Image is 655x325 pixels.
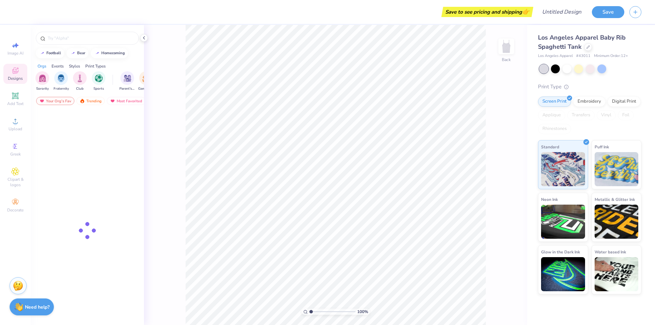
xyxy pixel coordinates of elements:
span: Decorate [7,207,24,213]
span: 👉 [522,8,529,16]
img: Club Image [76,74,84,82]
div: Your Org's Fav [36,97,74,105]
button: homecoming [91,48,128,58]
span: Image AI [8,50,24,56]
span: Neon Ink [541,196,558,203]
img: trend_line.gif [70,51,76,55]
button: filter button [54,71,69,91]
div: Print Type [538,83,641,91]
img: Standard [541,152,585,186]
span: Fraternity [54,86,69,91]
img: most_fav.gif [110,99,115,103]
span: Los Angeles Apparel [538,53,573,59]
span: Minimum Order: 12 + [594,53,628,59]
img: Water based Ink [595,257,639,291]
img: Glow in the Dark Ink [541,257,585,291]
span: 100 % [357,309,368,315]
input: Untitled Design [537,5,587,19]
span: Club [76,86,84,91]
div: Digital Print [608,97,641,107]
span: # 43011 [576,53,591,59]
div: Save to see pricing and shipping [443,7,532,17]
span: Los Angeles Apparel Baby Rib Spaghetti Tank [538,33,626,51]
span: Metallic & Glitter Ink [595,196,635,203]
span: Puff Ink [595,143,609,150]
div: homecoming [101,51,125,55]
span: Glow in the Dark Ink [541,248,580,255]
button: filter button [138,71,154,91]
div: Trending [76,97,105,105]
div: filter for Club [73,71,87,91]
div: filter for Sorority [35,71,49,91]
button: filter button [73,71,87,91]
span: Add Text [7,101,24,106]
img: Game Day Image [142,74,150,82]
span: Clipart & logos [3,177,27,188]
button: bear [67,48,88,58]
div: filter for Parent's Weekend [119,71,135,91]
div: bear [77,51,85,55]
div: filter for Fraternity [54,71,69,91]
span: Upload [9,126,22,132]
strong: Need help? [25,304,49,310]
div: Foil [618,110,634,120]
span: Designs [8,76,23,81]
input: Try "Alpha" [47,35,134,42]
span: Parent's Weekend [119,86,135,91]
div: Screen Print [538,97,571,107]
div: Rhinestones [538,124,571,134]
div: filter for Sports [92,71,105,91]
span: Water based Ink [595,248,626,255]
img: Back [499,40,513,53]
span: Standard [541,143,559,150]
button: filter button [119,71,135,91]
img: trend_line.gif [94,51,100,55]
img: Neon Ink [541,205,585,239]
div: Embroidery [573,97,606,107]
img: Parent's Weekend Image [123,74,131,82]
div: Print Types [85,63,106,69]
span: Sorority [36,86,49,91]
div: football [46,51,61,55]
span: Greek [10,151,21,157]
img: trending.gif [79,99,85,103]
img: Sports Image [95,74,103,82]
img: most_fav.gif [39,99,45,103]
div: Applique [538,110,565,120]
img: Fraternity Image [57,74,65,82]
span: Sports [93,86,104,91]
div: Styles [69,63,80,69]
div: filter for Game Day [138,71,154,91]
img: Sorority Image [39,74,46,82]
button: football [36,48,64,58]
div: Most Favorited [107,97,145,105]
div: Back [502,57,511,63]
div: Orgs [38,63,46,69]
span: Game Day [138,86,154,91]
button: filter button [35,71,49,91]
img: Puff Ink [595,152,639,186]
div: Vinyl [597,110,616,120]
div: Transfers [567,110,595,120]
button: filter button [92,71,105,91]
img: Metallic & Glitter Ink [595,205,639,239]
img: trend_line.gif [40,51,45,55]
button: Save [592,6,624,18]
div: Events [52,63,64,69]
